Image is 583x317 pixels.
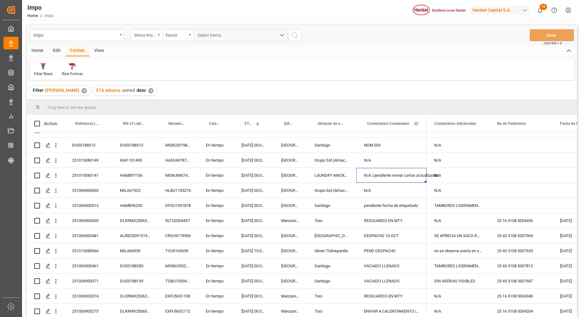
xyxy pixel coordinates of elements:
[89,46,109,56] div: View
[198,228,234,243] div: En tiempo
[27,153,427,168] div: Press SPACE to select this row.
[234,259,274,273] div: [DATE] 00:00:00
[65,198,112,213] div: 251006900513
[234,153,274,168] div: [DATE] 00:00:00
[112,243,158,258] div: MILA66935
[198,213,234,228] div: En tiempo
[27,138,427,153] div: Press SPACE to select this row.
[131,29,162,41] button: open menu
[427,138,490,153] div: N/A
[284,121,294,126] span: [GEOGRAPHIC_DATA] - Locode
[427,259,490,273] div: TAMBORES LIGERAMENTE RASPADOS DE ORIGEN
[288,29,301,41] button: search button
[470,4,533,16] button: Henkel Capital S.A
[234,243,274,258] div: [DATE] 10:00:00
[112,138,158,153] div: DUS0188513
[318,121,343,126] span: Almacen de entrega
[274,213,307,228] div: Manzanillo
[356,168,427,183] div: N/A | pendiente enviar cartas actualizadas
[27,213,427,228] div: Press SPACE to select this row.
[490,243,552,258] div: 25 43 3108 5007653
[307,168,356,183] div: LAUNDRY MACRO CEDIS TOLUCA/ ALMACEN DE MATERIA PRIMA
[198,274,234,288] div: En tiempo
[48,105,97,110] span: Drag here to set row groups
[34,71,53,77] div: Filter Rows
[162,29,194,41] button: open menu
[158,243,198,258] div: TIIU5163659
[427,243,490,258] div: no se observa avería en sacos, embalaje de cartón se aprecia sucio
[65,228,112,243] div: 251006900481
[274,198,307,213] div: [GEOGRAPHIC_DATA]
[65,259,112,273] div: 251006900461
[307,274,356,288] div: Santiago
[234,183,274,198] div: [DATE] 00:00:00
[27,289,427,304] div: Press SPACE to select this row.
[427,289,490,303] div: N/A
[274,153,307,168] div: [GEOGRAPHIC_DATA]
[33,31,117,39] div: Impo
[547,3,561,17] button: Help Center
[112,183,158,198] div: MILA67523
[497,121,526,126] span: No de Pedimento
[27,3,54,12] div: Impo
[65,274,112,288] div: 251006900371
[356,243,427,258] div: PEND DESPACHO
[166,31,187,38] div: Equals
[30,29,124,41] button: open menu
[44,121,57,126] div: Action
[307,138,356,153] div: Santiago
[112,274,158,288] div: DUS0188139
[533,3,547,17] button: show 16 new notifications
[158,198,198,213] div: DFSU1951878
[274,289,307,303] div: Manzanillo
[158,153,198,168] div: HASU4378720
[27,274,427,289] div: Press SPACE to select this row.
[96,88,121,93] span: ETA Aduana
[197,33,224,38] span: Select Items
[112,259,158,273] div: DUS0188285
[356,213,427,228] div: RESGUARDO EN MTY
[65,138,112,153] div: DUS0188513
[427,168,490,183] div: N/A
[27,243,427,259] div: Press SPACE to select this row.
[490,259,552,273] div: 25 43 3108 5007812
[65,183,112,198] div: 251006900690
[274,274,307,288] div: [GEOGRAPHIC_DATA]
[27,168,427,183] div: Press SPACE to select this row.
[307,183,356,198] div: Grupo Sid (Almacenaje y Distribucion AVIOR)
[122,88,135,93] span: sorted
[198,168,234,183] div: En tiempo
[356,153,427,168] div: N/A
[356,274,427,288] div: VACIADO LLENADO
[112,153,158,168] div: 6041101495
[234,228,274,243] div: [DATE] 00:00:00
[65,168,112,183] div: 251015080141
[307,259,356,273] div: Santiago
[307,213,356,228] div: Toro
[194,29,288,41] button: open menu
[27,183,427,198] div: Press SPACE to select this row.
[137,88,146,93] span: desc
[427,183,490,198] div: N/A
[274,228,307,243] div: [GEOGRAPHIC_DATA]
[356,198,427,213] div: pendiente fecha de etiquetado
[427,198,490,213] div: TAMBORES LIGERAMENTE RASPADOS DE ORIGEN
[356,228,427,243] div: DESPACHO 10-OCT
[234,213,274,228] div: [DATE] 00:00:00
[198,198,234,213] div: En tiempo
[427,274,490,288] div: SIN AVERIAS VISIBLES
[65,153,112,168] div: 251015080149
[148,88,154,93] div: ✕
[112,289,158,303] div: DLKRMX2506231
[48,46,65,56] div: Edit
[356,183,427,198] div: N/A
[75,121,99,126] span: Referencia Leschaco
[490,274,552,288] div: 25 43 3108 5007687
[427,153,490,168] div: N/A
[27,198,427,213] div: Press SPACE to select this row.
[234,274,274,288] div: [DATE] 00:00:00
[168,121,185,126] span: Número de Contenedor
[27,14,38,18] a: Home
[274,183,307,198] div: [GEOGRAPHIC_DATA]
[158,213,198,228] div: RLTU2004457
